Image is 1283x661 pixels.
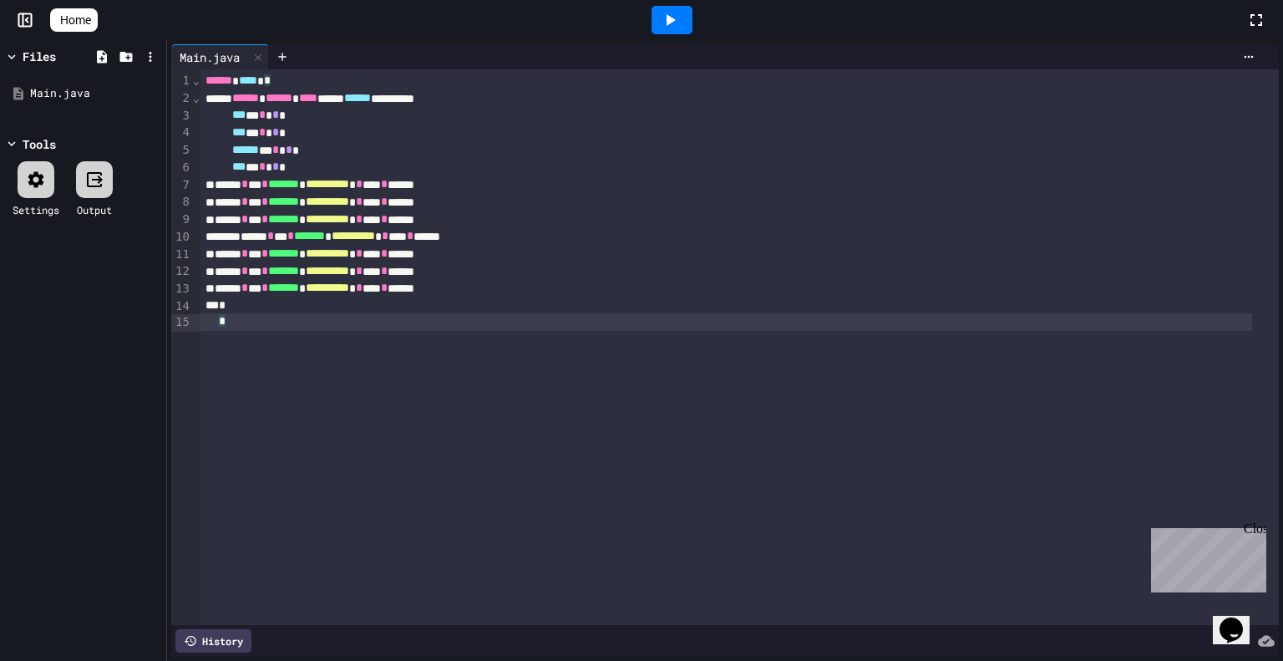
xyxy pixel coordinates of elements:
[171,314,192,332] div: 15
[192,74,200,87] span: Fold line
[1213,594,1266,644] iframe: chat widget
[77,202,112,217] div: Output
[13,202,59,217] div: Settings
[192,91,200,104] span: Fold line
[171,247,192,264] div: 11
[60,12,91,28] span: Home
[171,194,192,211] div: 8
[23,48,56,65] div: Files
[171,90,192,108] div: 2
[23,135,56,153] div: Tools
[7,7,115,106] div: Chat with us now!Close
[175,629,251,653] div: History
[171,73,192,90] div: 1
[171,44,269,69] div: Main.java
[171,125,192,142] div: 4
[171,229,192,247] div: 10
[171,281,192,298] div: 13
[171,160,192,177] div: 6
[171,177,192,195] div: 7
[171,211,192,229] div: 9
[171,263,192,281] div: 12
[1144,521,1266,592] iframe: chat widget
[171,142,192,160] div: 5
[30,85,160,102] div: Main.java
[171,298,192,315] div: 14
[171,108,192,125] div: 3
[50,8,98,32] a: Home
[171,48,248,66] div: Main.java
